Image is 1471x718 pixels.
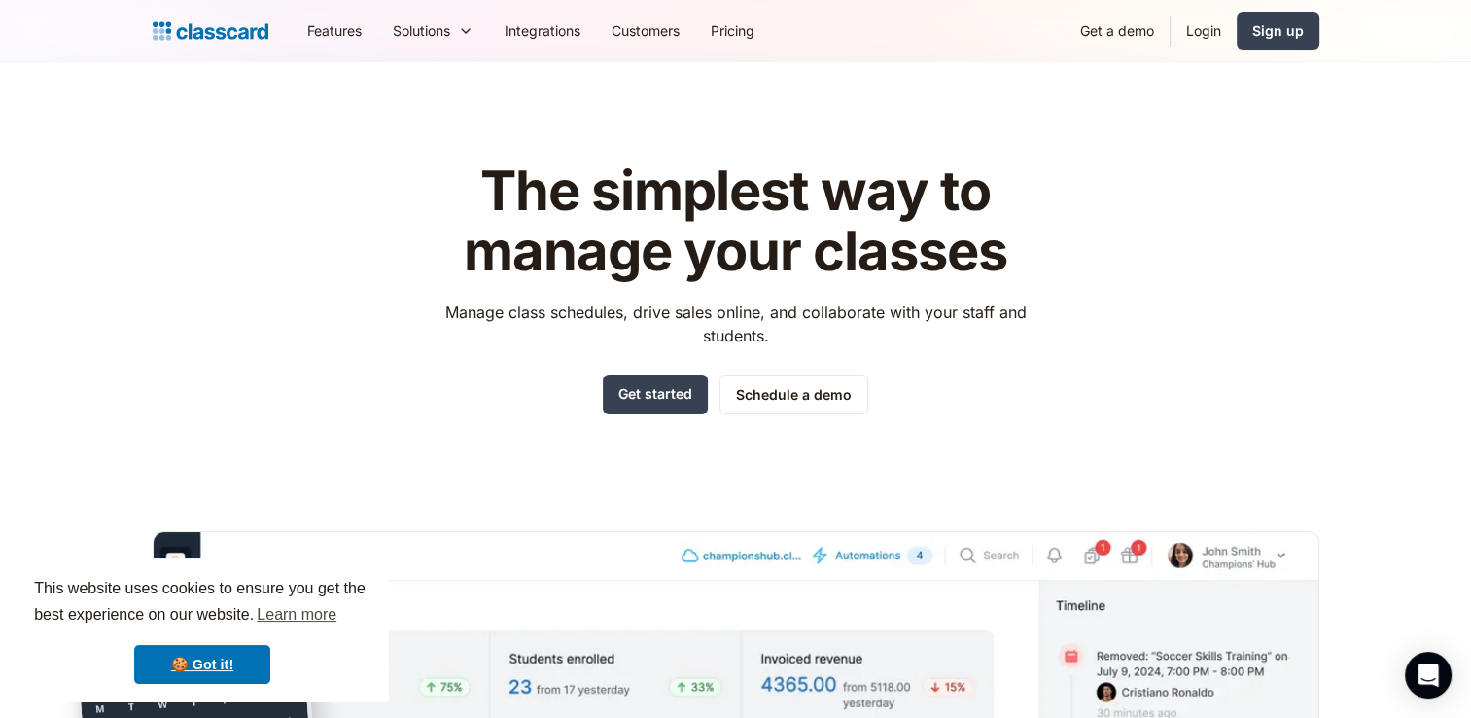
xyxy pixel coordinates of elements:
[134,645,270,684] a: dismiss cookie message
[1171,9,1237,53] a: Login
[603,375,708,414] a: Get started
[16,558,389,702] div: cookieconsent
[427,301,1044,347] p: Manage class schedules, drive sales online, and collaborate with your staff and students.
[427,162,1044,281] h1: The simplest way to manage your classes
[695,9,770,53] a: Pricing
[34,577,370,629] span: This website uses cookies to ensure you get the best experience on our website.
[1237,12,1319,50] a: Sign up
[153,18,268,45] a: home
[292,9,377,53] a: Features
[596,9,695,53] a: Customers
[1252,20,1304,41] div: Sign up
[1405,652,1452,699] div: Open Intercom Messenger
[393,20,450,41] div: Solutions
[377,9,489,53] div: Solutions
[719,375,868,414] a: Schedule a demo
[1065,9,1170,53] a: Get a demo
[489,9,596,53] a: Integrations
[254,600,339,629] a: learn more about cookies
